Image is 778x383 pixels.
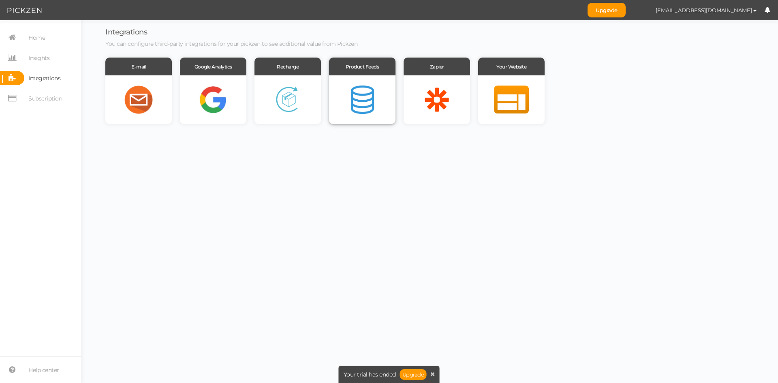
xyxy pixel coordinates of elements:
[634,3,648,17] img: b3e142cb9089df8073c54e68b41907af
[496,64,526,70] span: Your Website
[346,64,379,70] span: Product Feeds
[105,58,172,75] div: E-mail
[28,92,62,105] span: Subscription
[400,369,427,380] a: Upgrade
[28,51,49,64] span: Insights
[28,364,59,377] span: Help center
[105,28,147,36] span: Integrations
[656,7,752,13] span: [EMAIL_ADDRESS][DOMAIN_NAME]
[7,6,42,15] img: Pickzen logo
[105,40,359,47] span: You can configure third-party integrations for your pickzen to see additional value from Pickzen.
[404,58,470,75] div: Zapier
[28,31,45,44] span: Home
[254,58,321,75] div: Recharge
[28,72,60,85] span: Integrations
[180,58,246,75] div: Google Analytics
[648,3,764,17] button: [EMAIL_ADDRESS][DOMAIN_NAME]
[588,3,626,17] a: Upgrade
[344,372,396,377] span: Your trial has ended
